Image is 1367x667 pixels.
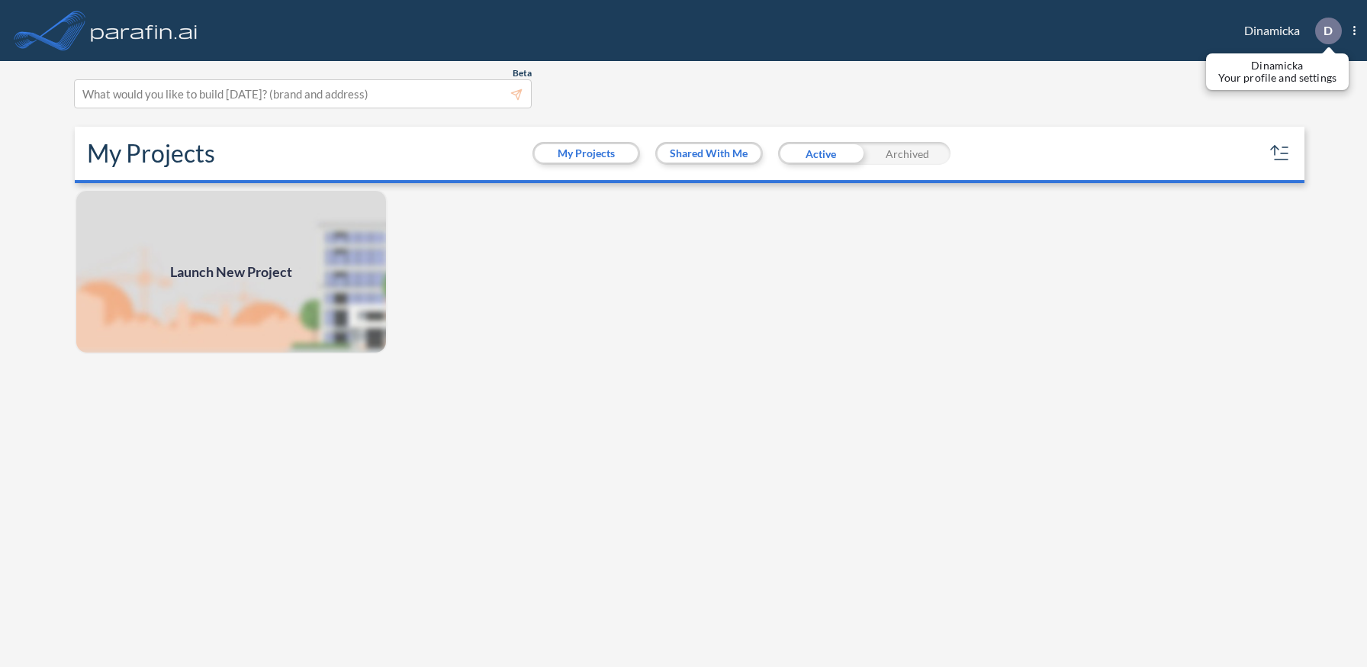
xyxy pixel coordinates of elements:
[75,189,388,354] img: add
[87,139,215,168] h2: My Projects
[88,15,201,46] img: logo
[513,67,532,79] span: Beta
[535,144,638,163] button: My Projects
[1218,60,1336,72] p: Dinamicka
[864,142,950,165] div: Archived
[1221,18,1356,44] div: Dinamicka
[75,189,388,354] a: Launch New Project
[170,262,292,282] span: Launch New Project
[1324,24,1333,37] p: D
[1218,72,1336,84] p: Your profile and settings
[1268,141,1292,166] button: sort
[778,142,864,165] div: Active
[658,144,761,163] button: Shared With Me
